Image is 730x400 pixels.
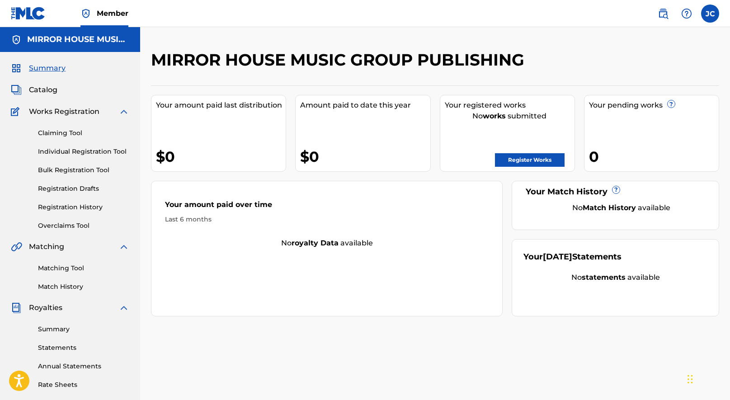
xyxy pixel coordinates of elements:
[292,239,339,247] strong: royalty data
[583,203,636,212] strong: Match History
[681,8,692,19] img: help
[483,112,506,120] strong: works
[523,272,707,283] div: No available
[495,153,565,167] a: Register Works
[38,221,129,231] a: Overclaims Tool
[38,362,129,371] a: Annual Statements
[701,5,719,23] div: User Menu
[38,165,129,175] a: Bulk Registration Tool
[582,273,626,282] strong: statements
[118,302,129,313] img: expand
[38,202,129,212] a: Registration History
[29,106,99,117] span: Works Registration
[156,100,286,111] div: Your amount paid last distribution
[11,85,57,95] a: CatalogCatalog
[11,241,22,252] img: Matching
[589,100,719,111] div: Your pending works
[668,100,675,108] span: ?
[151,238,502,249] div: No available
[705,262,730,334] iframe: Resource Center
[11,302,22,313] img: Royalties
[658,8,669,19] img: search
[11,106,23,117] img: Works Registration
[165,215,489,224] div: Last 6 months
[445,100,575,111] div: Your registered works
[38,282,129,292] a: Match History
[523,251,622,263] div: Your Statements
[678,5,696,23] div: Help
[38,343,129,353] a: Statements
[38,264,129,273] a: Matching Tool
[29,63,66,74] span: Summary
[38,325,129,334] a: Summary
[300,146,430,167] div: $0
[445,111,575,122] div: No submitted
[523,186,707,198] div: Your Match History
[29,85,57,95] span: Catalog
[688,366,693,393] div: Drag
[29,302,62,313] span: Royalties
[300,100,430,111] div: Amount paid to date this year
[156,146,286,167] div: $0
[612,186,620,193] span: ?
[535,202,707,213] div: No available
[38,128,129,138] a: Claiming Tool
[654,5,672,23] a: Public Search
[29,241,64,252] span: Matching
[685,357,730,400] iframe: Chat Widget
[97,8,128,19] span: Member
[38,147,129,156] a: Individual Registration Tool
[118,241,129,252] img: expand
[11,63,22,74] img: Summary
[118,106,129,117] img: expand
[11,63,66,74] a: SummarySummary
[151,50,529,70] h2: MIRROR HOUSE MUSIC GROUP PUBLISHING
[165,199,489,215] div: Your amount paid over time
[80,8,91,19] img: Top Rightsholder
[11,34,22,45] img: Accounts
[27,34,129,45] h5: MIRROR HOUSE MUSIC GROUP PUBLISHING
[38,380,129,390] a: Rate Sheets
[38,184,129,193] a: Registration Drafts
[11,85,22,95] img: Catalog
[11,7,46,20] img: MLC Logo
[543,252,572,262] span: [DATE]
[589,146,719,167] div: 0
